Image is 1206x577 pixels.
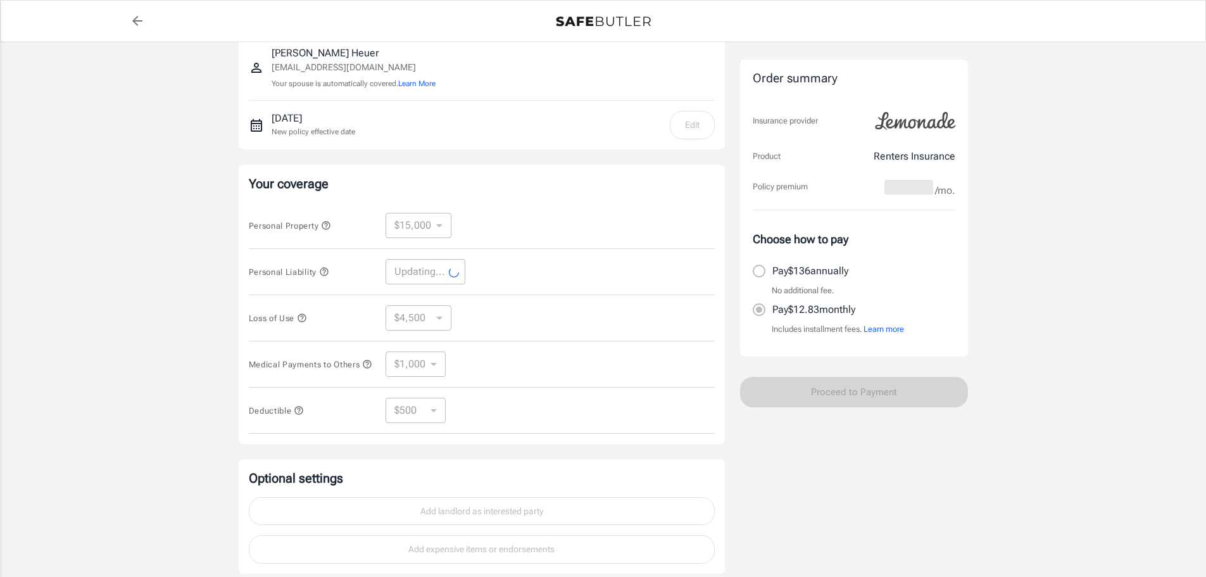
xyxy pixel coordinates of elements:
p: Insurance provider [753,115,818,127]
p: Pay $12.83 monthly [772,302,855,317]
img: Lemonade [868,103,963,139]
a: back to quotes [125,8,150,34]
div: Order summary [753,70,955,88]
p: [DATE] [272,111,355,126]
p: Includes installment fees. [772,323,904,336]
p: Choose how to pay [753,231,955,248]
span: Loss of Use [249,314,307,323]
button: Learn more [864,323,904,336]
p: Pay $136 annually [772,263,848,279]
p: No additional fee. [772,284,834,297]
button: Medical Payments to Others [249,357,373,372]
button: Personal Property [249,218,331,233]
svg: Insured person [249,60,264,75]
p: Your coverage [249,175,715,193]
span: Deductible [249,406,305,415]
p: [EMAIL_ADDRESS][DOMAIN_NAME] [272,61,436,74]
img: Back to quotes [556,16,651,27]
p: Optional settings [249,469,715,487]
span: Medical Payments to Others [249,360,373,369]
p: Policy premium [753,181,808,193]
button: Personal Liability [249,264,329,279]
span: Personal Liability [249,267,329,277]
button: Learn More [398,78,436,89]
p: Your spouse is automatically covered. [272,78,436,90]
span: /mo. [935,182,955,200]
span: Personal Property [249,221,331,231]
p: New policy effective date [272,126,355,137]
p: [PERSON_NAME] Heuer [272,46,436,61]
p: Renters Insurance [874,149,955,164]
svg: New policy start date [249,118,264,133]
button: Deductible [249,403,305,418]
p: Product [753,150,781,163]
button: Loss of Use [249,310,307,326]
